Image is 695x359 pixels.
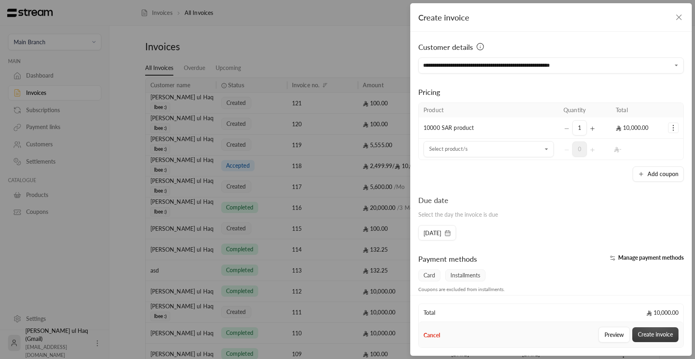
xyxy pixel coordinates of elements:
span: 1 [572,120,587,135]
div: Pricing [418,86,684,98]
span: 10,000.00 [616,124,649,131]
button: Open [672,61,681,70]
th: Total [611,103,663,117]
span: 10,000.00 [646,309,679,317]
div: Coupons are excluded from installments. [414,286,688,293]
table: Selected Products [418,103,684,160]
span: Installments [445,269,485,281]
span: Manage payment methods [618,254,684,261]
span: Create invoice [418,12,469,22]
button: Add coupon [633,166,684,182]
span: 0 [572,142,587,157]
span: Customer details [418,41,473,53]
div: Due date [418,195,498,206]
th: Product [419,103,559,117]
span: Select the day the invoice is due [418,211,498,218]
td: - [611,139,663,160]
button: Cancel [424,331,440,339]
span: Payment methods [418,254,477,263]
button: Preview [598,327,630,343]
span: Total [424,309,435,317]
span: [DATE] [424,229,441,237]
span: Card [418,269,440,281]
button: Open [542,144,551,154]
th: Quantity [559,103,611,117]
button: Create invoice [632,327,679,342]
span: 10000 SAR product [424,124,474,131]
